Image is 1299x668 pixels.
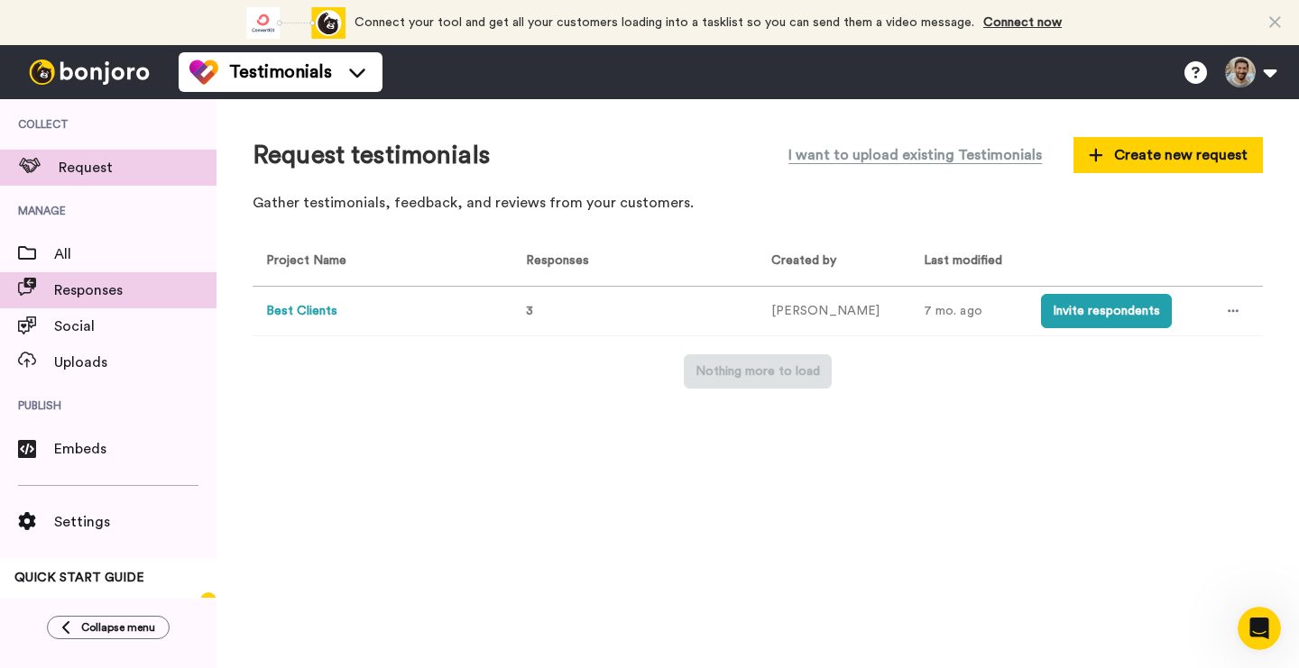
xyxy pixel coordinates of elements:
[14,572,144,584] span: QUICK START GUIDE
[54,279,216,301] span: Responses
[910,287,1027,336] td: 7 mo. ago
[1089,144,1248,166] span: Create new request
[1041,294,1172,328] button: Invite respondents
[758,287,910,336] td: [PERSON_NAME]
[200,592,216,609] div: Tooltip anchor
[54,316,216,337] span: Social
[189,58,218,87] img: tm-color.svg
[788,144,1042,166] span: I want to upload existing Testimonials
[246,7,345,39] div: animation
[253,142,490,169] h1: Request testimonials
[54,352,216,373] span: Uploads
[1073,137,1263,173] button: Create new request
[253,193,1263,214] p: Gather testimonials, feedback, and reviews from your customers.
[519,254,589,267] span: Responses
[1238,607,1281,650] iframe: Intercom live chat
[758,237,910,287] th: Created by
[54,511,216,533] span: Settings
[983,16,1062,29] a: Connect now
[910,237,1027,287] th: Last modified
[22,59,157,85] img: bj-logo-header-white.svg
[47,616,170,639] button: Collapse menu
[775,135,1055,175] button: I want to upload existing Testimonials
[54,438,216,460] span: Embeds
[14,594,36,609] span: 85%
[81,620,155,635] span: Collapse menu
[253,237,505,287] th: Project Name
[684,354,832,389] button: Nothing more to load
[54,243,216,265] span: All
[355,16,974,29] span: Connect your tool and get all your customers loading into a tasklist so you can send them a video...
[229,59,332,85] span: Testimonials
[266,302,337,321] button: Best Clients
[526,305,533,317] span: 3
[59,157,216,178] span: Request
